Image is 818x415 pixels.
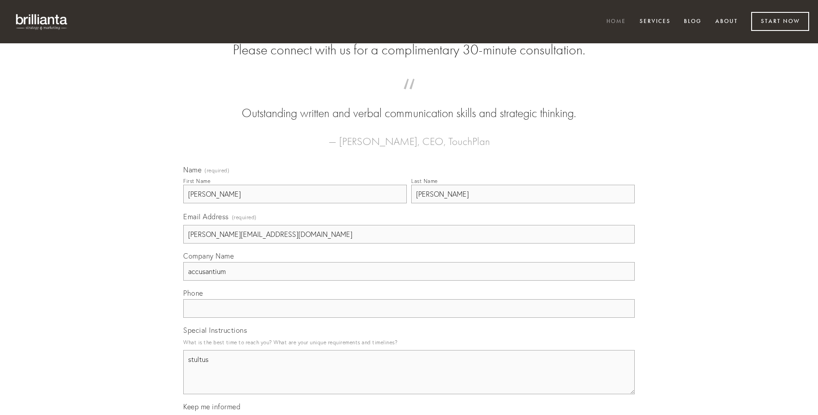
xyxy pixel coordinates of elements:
[183,42,635,58] h2: Please connect with us for a complimentary 30-minute consultation.
[9,9,75,34] img: brillianta - research, strategy, marketing
[183,402,240,411] span: Keep me informed
[197,88,621,105] span: “
[411,178,438,184] div: Last Name
[183,336,635,348] p: What is the best time to reach you? What are your unique requirements and timelines?
[183,251,234,260] span: Company Name
[183,350,635,394] textarea: stultus
[183,212,229,221] span: Email Address
[183,165,201,174] span: Name
[183,326,247,335] span: Special Instructions
[710,15,744,29] a: About
[751,12,809,31] a: Start Now
[232,211,257,223] span: (required)
[204,168,229,173] span: (required)
[601,15,632,29] a: Home
[634,15,676,29] a: Services
[197,88,621,122] blockquote: Outstanding written and verbal communication skills and strategic thinking.
[678,15,707,29] a: Blog
[183,178,210,184] div: First Name
[183,289,203,297] span: Phone
[197,122,621,150] figcaption: — [PERSON_NAME], CEO, TouchPlan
